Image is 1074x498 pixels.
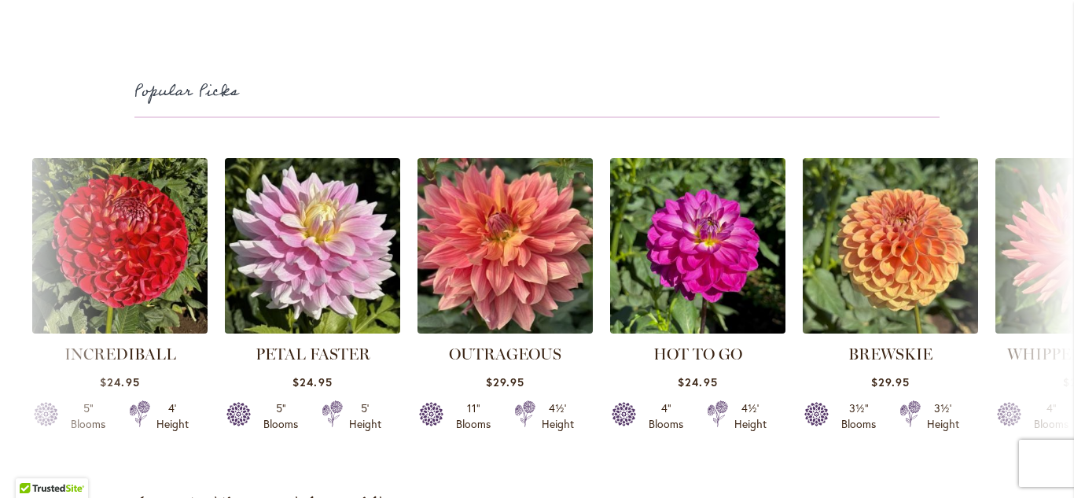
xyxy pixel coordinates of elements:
a: HOT TO GO [653,345,742,363]
img: HOT TO GO [610,158,785,334]
span: $24.95 [678,374,717,389]
a: OUTRAGEOUS [449,345,561,363]
div: 4½' Height [734,400,767,432]
div: 4" Blooms [644,400,688,432]
span: $29.95 [871,374,910,389]
a: BREWSKIE [848,345,932,363]
div: 4½' Height [542,400,574,432]
div: 5' Height [349,400,381,432]
img: PETAL FASTER [225,158,400,334]
img: BREWSKIE [803,158,978,334]
div: 4' Height [156,400,189,432]
div: 11" Blooms [451,400,495,432]
a: PETAL FASTER [256,345,370,363]
div: 5" Blooms [259,400,303,432]
div: 3½" Blooms [837,400,881,432]
h2: Popular Picks [134,79,940,105]
span: $29.95 [486,374,524,389]
span: $24.95 [292,374,332,389]
div: 3½' Height [927,400,959,432]
img: OUTRAGEOUS [417,158,593,334]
